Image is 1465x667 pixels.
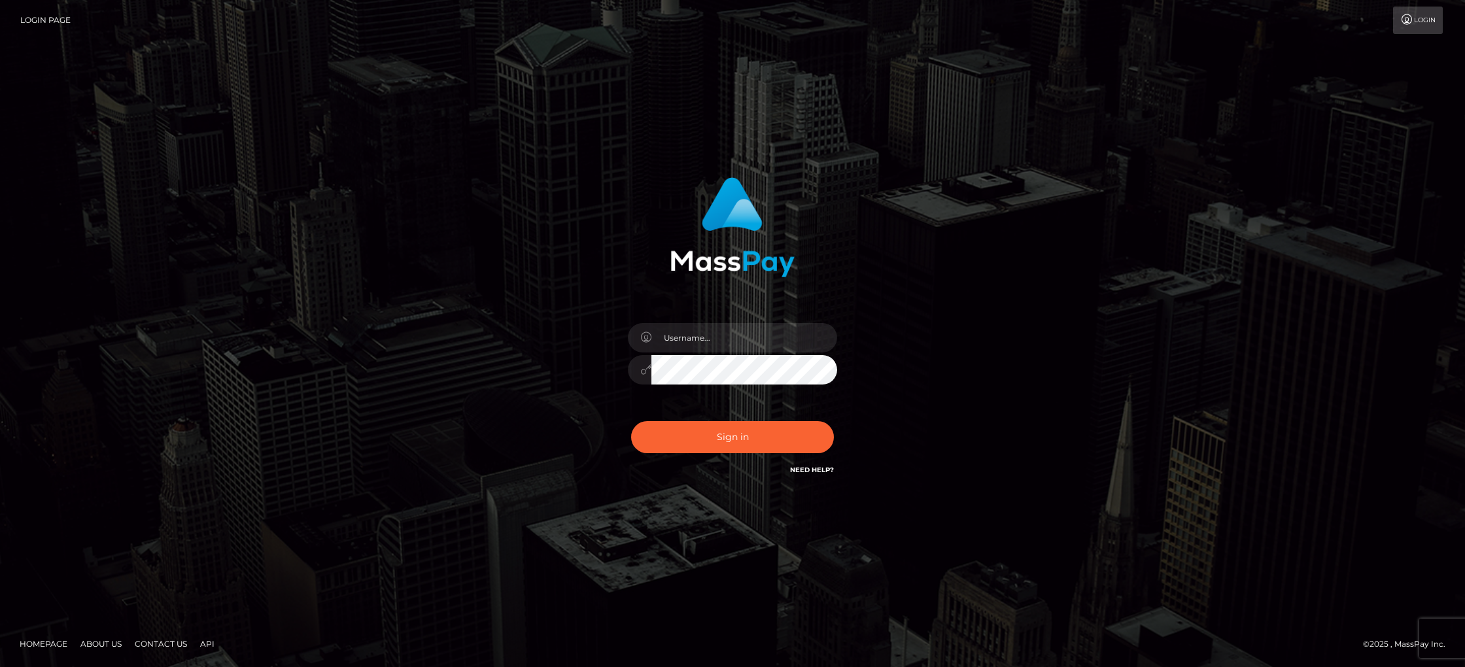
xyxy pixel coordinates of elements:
a: Contact Us [129,634,192,654]
a: Need Help? [790,466,834,474]
a: API [195,634,220,654]
a: Login Page [20,7,71,34]
a: About Us [75,634,127,654]
img: MassPay Login [670,177,795,277]
a: Homepage [14,634,73,654]
div: © 2025 , MassPay Inc. [1363,637,1455,651]
button: Sign in [631,421,834,453]
input: Username... [651,323,837,352]
a: Login [1393,7,1443,34]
